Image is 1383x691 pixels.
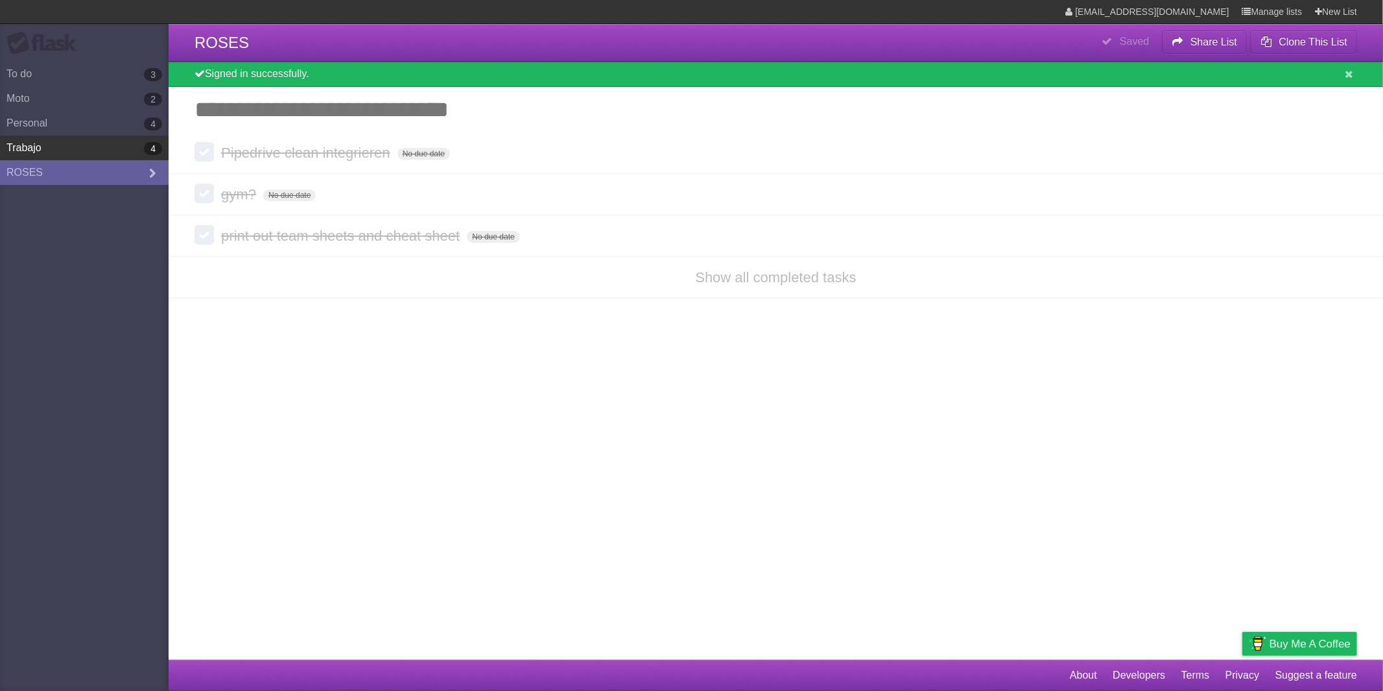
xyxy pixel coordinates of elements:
a: Show all completed tasks [695,269,856,285]
b: Share List [1190,36,1237,47]
span: No due date [263,189,316,201]
div: Flask [6,32,84,55]
span: No due date [397,148,450,160]
b: 2 [144,93,162,106]
span: No due date [467,231,519,243]
label: Done [195,225,214,245]
label: Done [195,184,214,203]
div: Signed in successfully. [169,62,1383,87]
b: 4 [144,142,162,155]
span: Buy me a coffee [1270,633,1351,655]
a: Suggest a feature [1275,663,1357,688]
a: Buy me a coffee [1242,632,1357,656]
a: Terms [1181,663,1210,688]
span: Pipedrive clean integrieren [221,145,394,161]
b: 3 [144,68,162,81]
button: Share List [1162,30,1247,54]
img: Buy me a coffee [1249,633,1266,655]
a: Developers [1113,663,1165,688]
span: gym? [221,186,259,202]
span: print out team sheets and cheat sheet [221,228,463,244]
span: ROSES [195,34,249,51]
label: Done [195,142,214,162]
a: About [1070,663,1097,688]
b: Clone This List [1279,36,1347,47]
b: Saved [1120,36,1149,47]
button: Clone This List [1250,30,1357,54]
a: Privacy [1225,663,1259,688]
b: 4 [144,117,162,130]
